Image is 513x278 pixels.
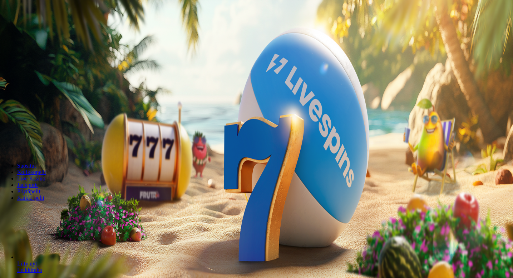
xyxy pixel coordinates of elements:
[17,260,37,267] span: Liity nyt
[17,182,38,188] a: Jackpotit
[3,150,510,201] nav: Lobby
[17,267,42,273] a: Gates of Olympus Super Scatter
[17,188,40,194] a: Pöytäpelit
[17,163,36,169] a: Suositut
[17,175,45,182] a: Live Kasino
[17,195,44,201] span: Kaikki pelit
[3,150,510,214] header: Lobby
[17,260,37,267] a: Gates of Olympus Super Scatter
[17,169,46,175] a: Kolikkopelit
